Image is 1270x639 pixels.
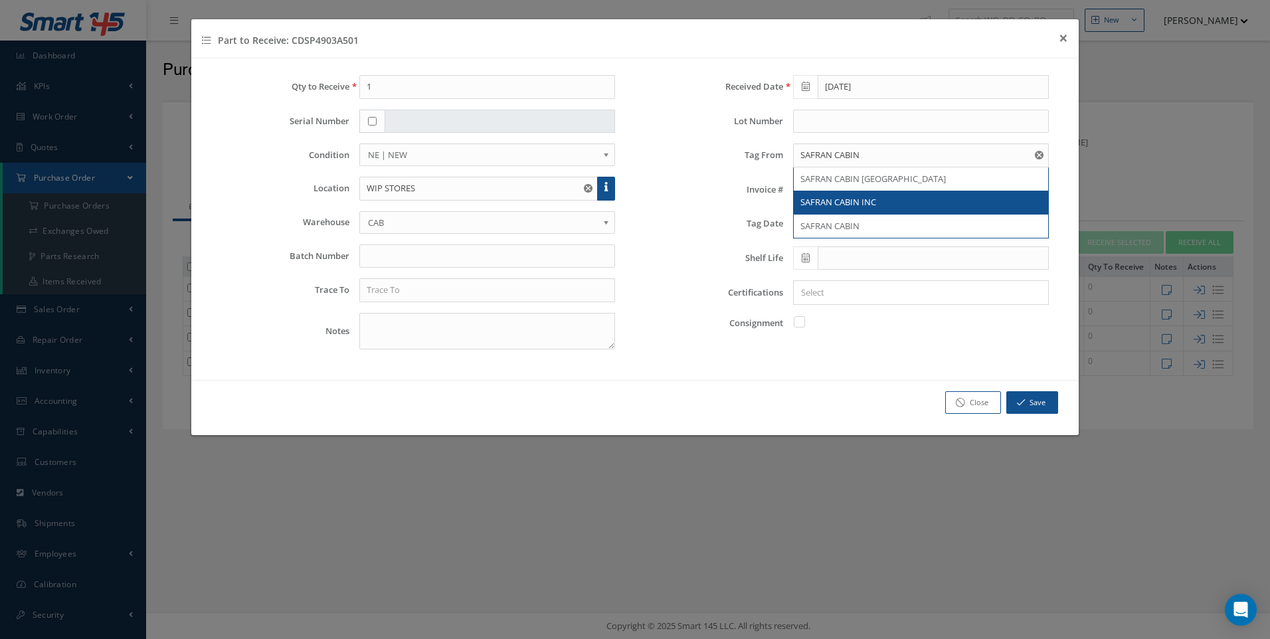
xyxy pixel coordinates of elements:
[359,177,598,201] input: Location
[645,82,783,92] label: Received Date
[1032,143,1049,167] button: Reset
[645,150,783,160] label: Tag From
[584,184,592,193] svg: Reset
[211,116,349,126] label: Serial Number
[211,251,349,261] label: Batch Number
[359,278,615,302] input: Trace To
[800,220,860,232] span: SAFRAN CABIN
[211,285,349,295] label: Trace To
[1006,391,1058,414] button: Save
[581,177,598,201] button: Reset
[945,391,1001,414] a: Close
[211,183,349,193] label: Location
[211,82,349,92] label: Qty to Receive
[645,288,783,298] label: Certifications
[368,147,598,163] span: NE | NEW
[1059,27,1068,48] span: ×
[211,217,349,227] label: Warehouse
[793,143,1049,167] input: Tag From
[795,286,1041,300] input: Search for option
[645,116,783,126] label: Lot Number
[202,33,359,47] h4: Part to Receive: CDSP4903A501
[645,185,783,195] label: Invoice #
[645,253,783,263] label: Shelf Life
[211,326,349,336] label: Notes
[1225,594,1257,626] div: Open Intercom Messenger
[800,196,876,208] span: SAFRAN CABIN INC
[211,150,349,160] label: Condition
[1035,151,1043,159] svg: Reset
[368,215,598,230] span: CAB
[800,173,946,185] span: SAFRAN CABIN [GEOGRAPHIC_DATA]
[645,318,783,328] label: Consignment
[645,219,783,228] label: Tag Date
